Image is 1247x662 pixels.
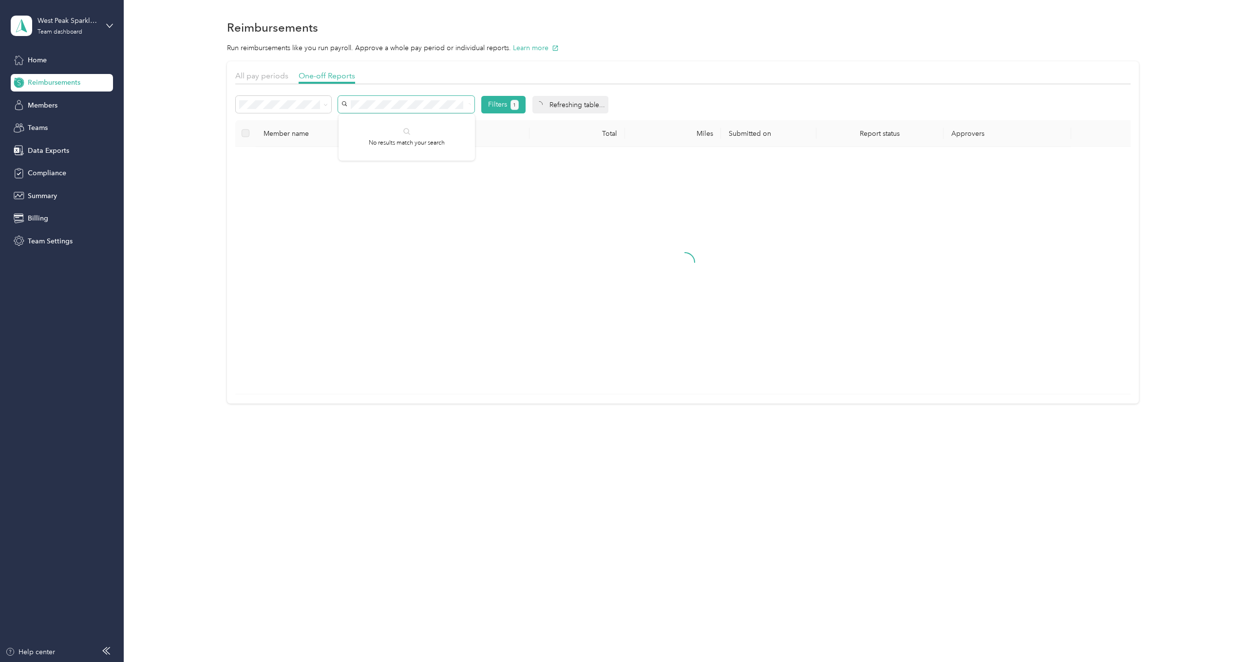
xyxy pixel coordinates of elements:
span: Summary [28,191,57,201]
th: Member name [256,120,390,147]
span: One-off Reports [299,71,355,80]
button: Learn more [513,43,559,53]
div: West Peak Sparkling Spirits [38,16,98,26]
div: Refreshing table... [532,96,608,113]
button: Filters1 [481,96,526,113]
th: Submitted on [721,120,816,147]
div: Member name [264,129,382,137]
span: Report status [824,129,936,137]
span: Billing [28,213,48,223]
div: Team dashboard [38,29,82,35]
span: Members [28,100,57,110]
button: 1 [511,100,519,110]
span: Team Settings [28,236,73,246]
span: Home [28,55,47,65]
span: Data Exports [28,146,69,156]
span: All pay periods [235,71,288,80]
h1: Reimbursements [227,22,318,33]
span: Compliance [28,168,66,178]
div: Total [537,129,617,137]
span: 1 [513,101,516,109]
th: Approvers [944,120,1071,147]
iframe: Everlance-gr Chat Button Frame [1192,607,1247,662]
div: Miles [633,129,713,137]
button: Help center [5,647,55,657]
span: Teams [28,123,48,133]
p: Run reimbursements like you run payroll. Approve a whole pay period or individual reports. [227,43,1139,53]
span: Reimbursements [28,77,80,88]
p: No results match your search [369,139,445,147]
